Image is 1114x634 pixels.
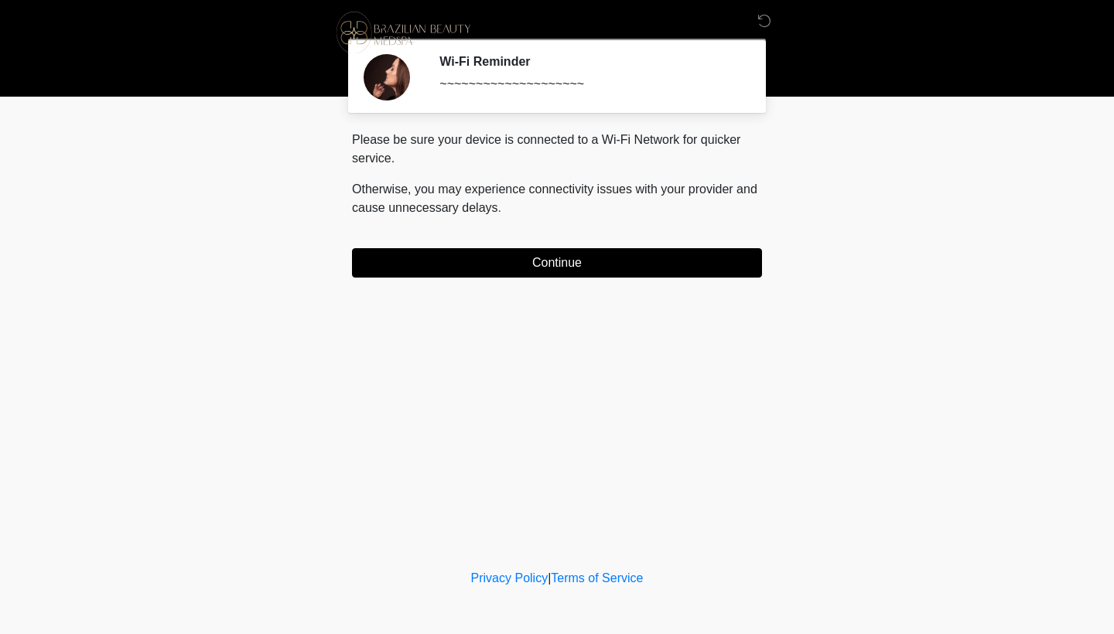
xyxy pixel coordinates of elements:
a: | [548,571,551,585]
span: . [498,201,501,214]
div: ~~~~~~~~~~~~~~~~~~~~ [439,75,739,94]
img: Brazilian Beauty Medspa Logo [337,12,470,53]
p: Otherwise, you may experience connectivity issues with your provider and cause unnecessary delays [352,180,762,217]
a: Terms of Service [551,571,643,585]
a: Privacy Policy [471,571,548,585]
p: Please be sure your device is connected to a Wi-Fi Network for quicker service. [352,131,762,168]
img: Agent Avatar [364,54,410,101]
button: Continue [352,248,762,278]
